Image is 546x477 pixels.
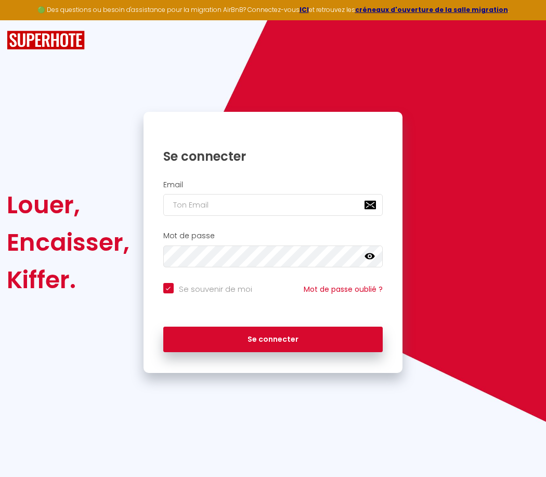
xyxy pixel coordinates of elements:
div: Encaisser, [7,224,129,261]
a: ICI [300,5,309,14]
input: Ton Email [163,194,383,216]
button: Se connecter [163,327,383,353]
div: Kiffer. [7,261,129,299]
h1: Se connecter [163,148,383,164]
a: Mot de passe oublié ? [304,284,383,294]
div: Louer, [7,186,129,224]
h2: Email [163,181,383,189]
a: créneaux d'ouverture de la salle migration [355,5,508,14]
img: SuperHote logo [7,31,85,50]
h2: Mot de passe [163,231,383,240]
